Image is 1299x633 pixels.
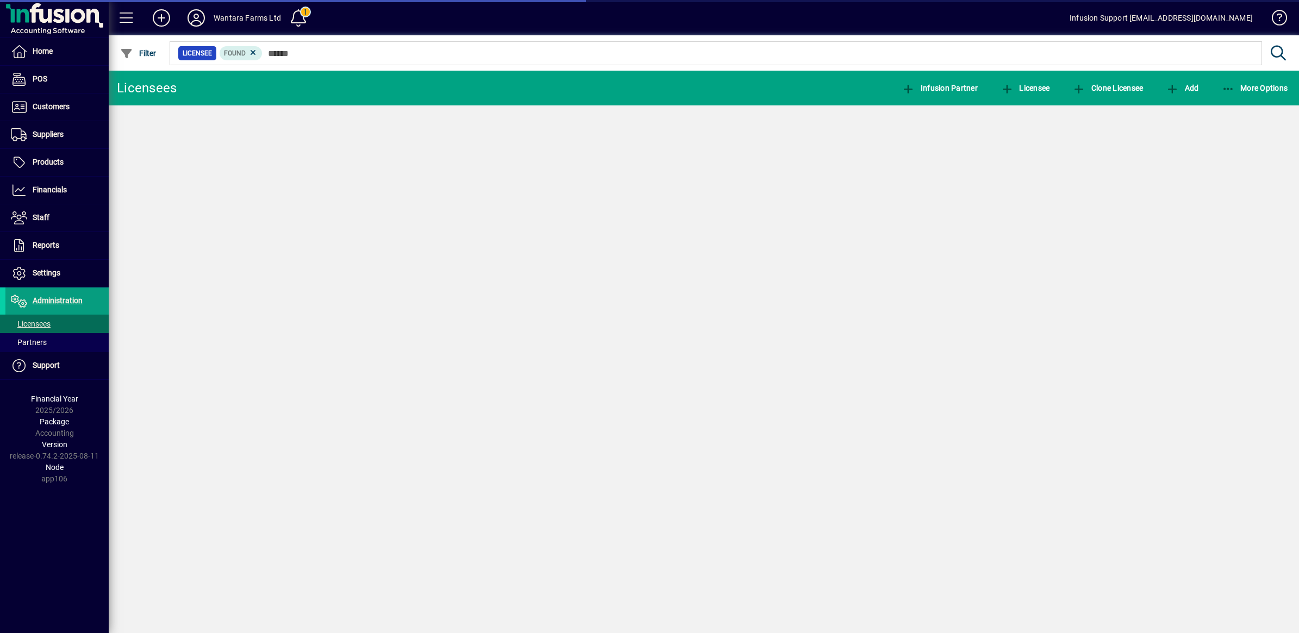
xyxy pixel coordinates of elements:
[1072,84,1143,92] span: Clone Licensee
[5,66,109,93] a: POS
[1001,84,1050,92] span: Licensee
[117,79,177,97] div: Licensees
[1222,84,1288,92] span: More Options
[5,204,109,231] a: Staff
[33,47,53,55] span: Home
[42,440,67,449] span: Version
[33,241,59,249] span: Reports
[1070,78,1146,98] button: Clone Licensee
[144,8,179,28] button: Add
[179,8,214,28] button: Profile
[1166,84,1198,92] span: Add
[5,93,109,121] a: Customers
[998,78,1053,98] button: Licensee
[224,49,246,57] span: Found
[5,177,109,204] a: Financials
[33,102,70,111] span: Customers
[899,78,981,98] button: Infusion Partner
[40,417,69,426] span: Package
[117,43,159,63] button: Filter
[902,84,978,92] span: Infusion Partner
[5,38,109,65] a: Home
[214,9,281,27] div: Wantara Farms Ltd
[33,130,64,139] span: Suppliers
[5,333,109,352] a: Partners
[5,232,109,259] a: Reports
[183,48,212,59] span: Licensee
[5,352,109,379] a: Support
[120,49,157,58] span: Filter
[1163,78,1201,98] button: Add
[1264,2,1285,37] a: Knowledge Base
[1219,78,1291,98] button: More Options
[220,46,263,60] mat-chip: Found Status: Found
[5,121,109,148] a: Suppliers
[33,296,83,305] span: Administration
[33,268,60,277] span: Settings
[31,394,78,403] span: Financial Year
[5,260,109,287] a: Settings
[11,338,47,347] span: Partners
[33,158,64,166] span: Products
[33,361,60,369] span: Support
[1070,9,1253,27] div: Infusion Support [EMAIL_ADDRESS][DOMAIN_NAME]
[33,74,47,83] span: POS
[33,213,49,222] span: Staff
[5,315,109,333] a: Licensees
[11,319,51,328] span: Licensees
[5,149,109,176] a: Products
[46,463,64,472] span: Node
[33,185,67,194] span: Financials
